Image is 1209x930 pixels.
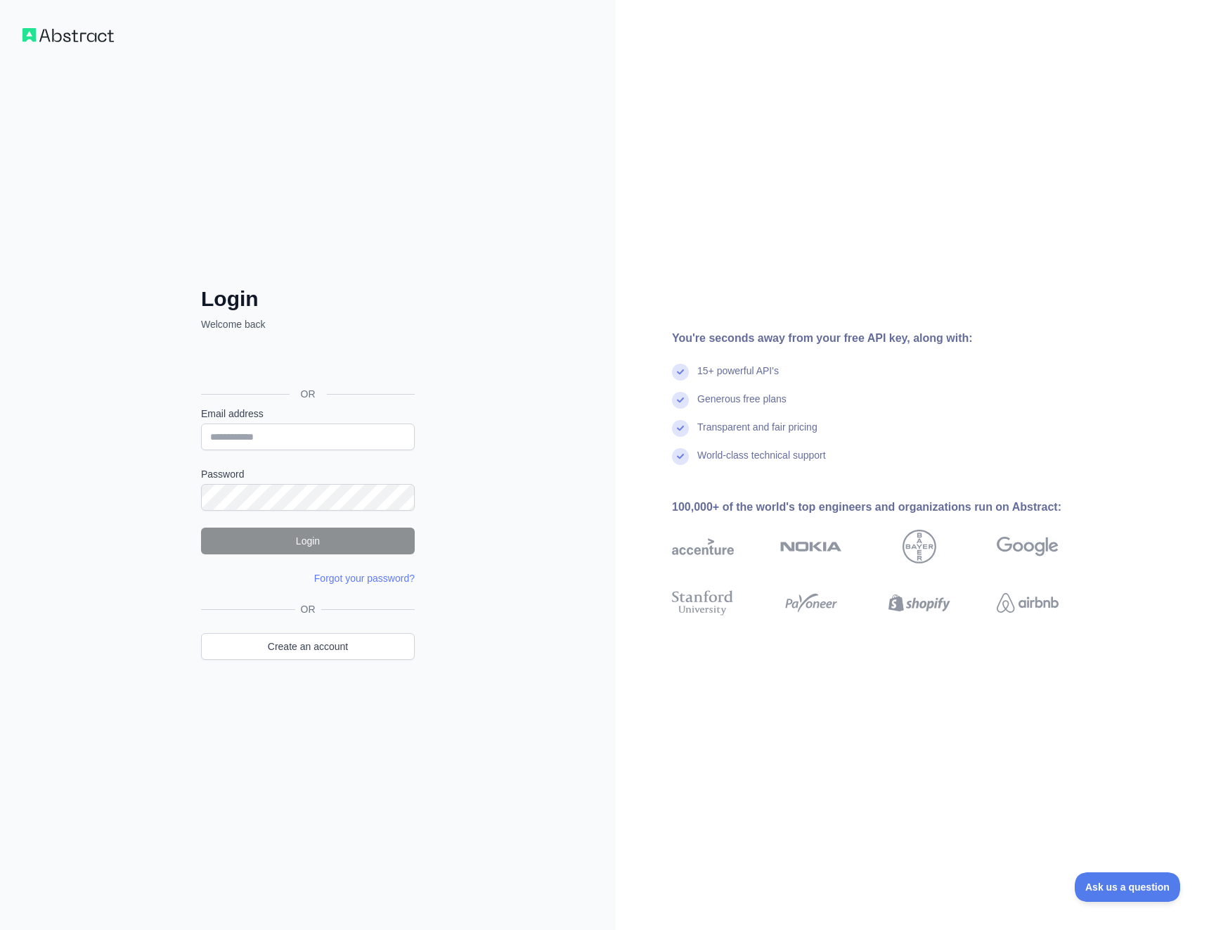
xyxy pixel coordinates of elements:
img: google [997,530,1059,563]
img: shopify [888,587,950,618]
img: check mark [672,420,689,437]
div: Generous free plans [697,392,787,420]
label: Email address [201,407,415,421]
img: payoneer [780,587,842,618]
img: stanford university [672,587,734,618]
span: OR [295,602,321,616]
label: Password [201,467,415,481]
iframe: Toggle Customer Support [1075,872,1181,902]
img: Workflow [22,28,114,42]
div: You're seconds away from your free API key, along with: [672,330,1104,347]
img: bayer [903,530,936,563]
span: OR [290,387,327,401]
a: Create an account [201,633,415,660]
img: check mark [672,364,689,381]
div: 100,000+ of the world's top engineers and organizations run on Abstract: [672,499,1104,516]
img: check mark [672,448,689,465]
iframe: Knop Inloggen met Google [194,347,419,378]
img: accenture [672,530,734,563]
a: Forgot your password? [314,573,415,584]
p: Welcome back [201,317,415,331]
div: Transparent and fair pricing [697,420,817,448]
img: airbnb [997,587,1059,618]
button: Login [201,528,415,554]
img: check mark [672,392,689,409]
div: 15+ powerful API's [697,364,779,392]
div: World-class technical support [697,448,826,476]
img: nokia [780,530,842,563]
h2: Login [201,286,415,312]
